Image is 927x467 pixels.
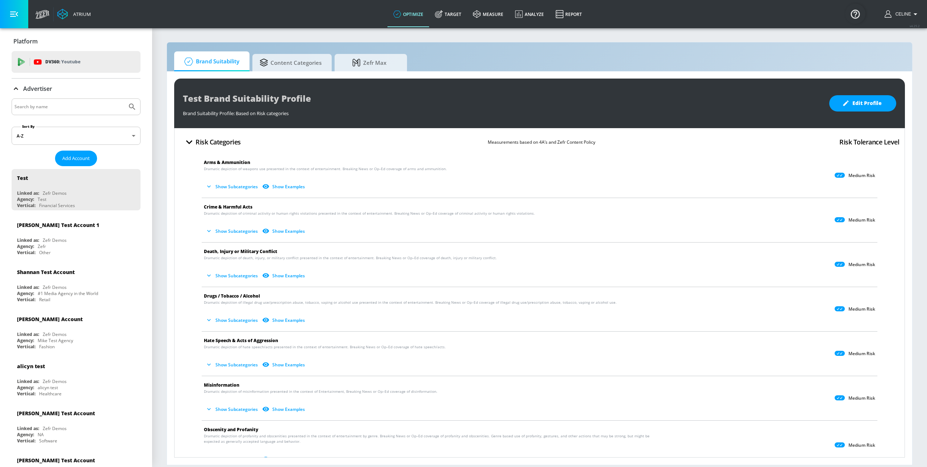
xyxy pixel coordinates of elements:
[17,391,35,397] div: Vertical:
[848,173,875,178] p: Medium Risk
[893,12,911,17] span: login as: celine.ghanbary@zefr.com
[848,262,875,268] p: Medium Risk
[12,357,140,399] div: alicyn testLinked as:Zefr DemosAgency:alicyn testVertical:Healthcare
[204,211,535,216] span: Dramatic depiction of criminal activity or human rights violations presented in the context of en...
[23,85,52,93] p: Advertiser
[12,263,140,304] div: Shannan Test AccountLinked as:Zefr DemosAgency:#1 Media Agency in the WorldVertical:Retail
[204,255,497,261] span: Dramatic depiction of death, injury, or military conflict presented in the context of entertainme...
[467,1,509,27] a: measure
[17,331,39,337] div: Linked as:
[261,453,308,465] button: Show Examples
[12,310,140,352] div: [PERSON_NAME] AccountLinked as:Zefr DemosAgency:Mike Test AgencyVertical:Fashion
[38,196,46,202] div: Test
[17,284,39,290] div: Linked as:
[844,99,882,108] span: Edit Profile
[204,300,617,305] span: Dramatic depiction of illegal drug use/prescription abuse, tobacco, vaping or alcohol use present...
[38,337,73,344] div: Mike Test Agency
[12,169,140,210] div: TestLinked as:Zefr DemosAgency:TestVertical:Financial Services
[55,151,97,166] button: Add Account
[17,384,34,391] div: Agency:
[260,54,322,71] span: Content Categories
[12,404,140,446] div: [PERSON_NAME] Test AccountLinked as:Zefr DemosAgency:NAVertical:Software
[848,442,875,448] p: Medium Risk
[17,243,34,249] div: Agency:
[12,127,140,145] div: A-Z
[261,314,308,326] button: Show Examples
[204,453,261,465] button: Show Subcategories
[204,337,278,344] span: Hate Speech & Acts of Aggression
[387,1,429,27] a: optimize
[17,290,34,296] div: Agency:
[57,9,91,20] a: Atrium
[13,37,38,45] p: Platform
[261,270,308,282] button: Show Examples
[38,384,58,391] div: alicyn test
[180,134,244,151] button: Risk Categories
[509,1,550,27] a: Analyze
[204,344,446,350] span: Dramatic depiction of hate speech/acts presented in the context of entertainment. Breaking News o...
[910,24,920,28] span: v 4.25.2
[204,314,261,326] button: Show Subcategories
[885,10,920,18] button: Celine
[261,181,308,193] button: Show Examples
[204,433,666,444] span: Dramatic depiction of profanity and obscenities presented in the context of entertainment by genr...
[12,79,140,99] div: Advertiser
[204,166,447,172] span: Dramatic depiction of weapons use presented in the context of entertainment. Breaking News or Op–...
[12,216,140,257] div: [PERSON_NAME] Test Account 1Linked as:Zefr DemosAgency:ZefrVertical:Other
[204,359,261,371] button: Show Subcategories
[14,102,124,112] input: Search by name
[181,53,239,70] span: Brand Suitability
[204,270,261,282] button: Show Subcategories
[62,154,90,163] span: Add Account
[61,58,80,66] p: Youtube
[17,344,35,350] div: Vertical:
[845,4,865,24] button: Open Resource Center
[204,248,277,254] span: Death, Injury or Military Conflict
[39,249,51,256] div: Other
[39,438,57,444] div: Software
[45,58,80,66] p: DV360:
[43,378,67,384] div: Zefr Demos
[43,284,67,290] div: Zefr Demos
[43,425,67,432] div: Zefr Demos
[17,249,35,256] div: Vertical:
[342,54,397,71] span: Zefr Max
[39,296,50,303] div: Retail
[261,403,308,415] button: Show Examples
[70,11,91,17] div: Atrium
[204,159,250,165] span: Arms & Ammunition
[17,337,34,344] div: Agency:
[17,196,34,202] div: Agency:
[550,1,588,27] a: Report
[17,202,35,209] div: Vertical:
[17,296,35,303] div: Vertical:
[17,457,95,464] div: [PERSON_NAME] Test Account
[17,410,95,417] div: [PERSON_NAME] Test Account
[848,217,875,223] p: Medium Risk
[43,331,67,337] div: Zefr Demos
[17,425,39,432] div: Linked as:
[17,363,45,370] div: alicyn test
[196,137,241,147] h4: Risk Categories
[17,378,39,384] div: Linked as:
[17,237,39,243] div: Linked as:
[17,316,83,323] div: [PERSON_NAME] Account
[12,31,140,51] div: Platform
[204,389,437,394] span: Dramatic depiction of misinformation presented in the context of Entertainment, Breaking News or ...
[429,1,467,27] a: Target
[17,174,28,181] div: Test
[848,395,875,401] p: Medium Risk
[39,202,75,209] div: Financial Services
[204,403,261,415] button: Show Subcategories
[17,222,99,228] div: [PERSON_NAME] Test Account 1
[43,190,67,196] div: Zefr Demos
[17,190,39,196] div: Linked as:
[848,306,875,312] p: Medium Risk
[204,382,239,388] span: Misinformation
